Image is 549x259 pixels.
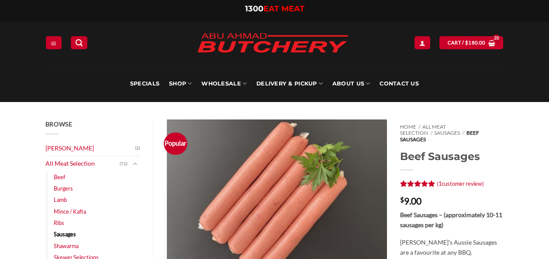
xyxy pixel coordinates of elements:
a: About Us [332,65,370,102]
span: $ [465,39,468,47]
a: [PERSON_NAME] [45,141,135,156]
a: Lamb [54,194,67,205]
a: Login [414,36,430,49]
a: All Meat Selection [400,123,446,136]
a: Delivery & Pickup [256,65,323,102]
span: (2) [135,142,140,155]
a: Sausages [434,129,460,136]
span: $ [400,196,404,203]
a: Home [400,123,416,130]
a: View cart [439,36,503,49]
a: Beef [54,171,65,183]
a: Burgers [54,183,73,194]
a: Shawarma [54,240,79,252]
span: // [462,129,465,136]
a: Sausages [54,228,76,240]
span: 1 [400,180,404,191]
span: // [430,129,433,136]
button: Toggle [130,159,140,169]
bdi: 180.00 [465,40,485,45]
p: [PERSON_NAME]’s Aussie Sausages are a favourite at any BBQ. [400,238,504,257]
a: Mince / Kafta [54,206,86,217]
a: Search [71,36,87,49]
a: Wholesale [201,65,247,102]
span: Beef Sausages [400,129,479,142]
span: Cart / [448,39,486,47]
span: Rated out of 5 based on customer rating [400,180,435,191]
a: 1300EAT MEAT [245,4,304,14]
div: Rated 5 out of 5 [400,180,435,188]
a: (1customer review) [437,180,484,187]
span: 1300 [245,4,263,14]
span: (72) [120,157,128,170]
strong: Beef Sausages – (approximately 10-11 sausages per kg) [400,211,502,228]
a: Contact Us [380,65,419,102]
bdi: 9.00 [400,195,421,206]
a: SHOP [169,65,192,102]
a: Ribs [54,217,64,228]
a: Menu [46,36,62,49]
span: 1 [439,180,442,187]
span: Browse [45,120,73,128]
img: Abu Ahmad Butchery [190,27,356,60]
span: // [418,123,421,130]
span: EAT MEAT [263,4,304,14]
h1: Beef Sausages [400,150,504,163]
a: Specials [130,65,159,102]
a: All Meat Selection [45,156,120,171]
